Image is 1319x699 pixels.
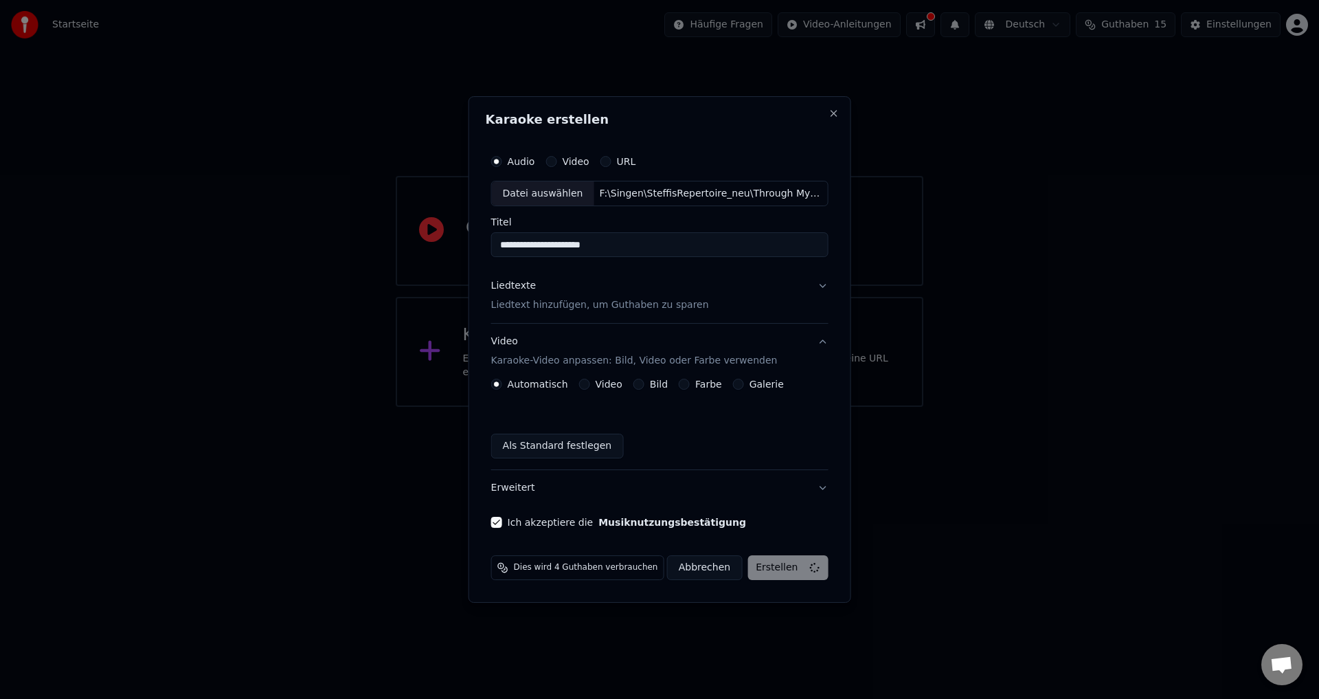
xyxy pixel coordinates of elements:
button: VideoKaraoke-Video anpassen: Bild, Video oder Farbe verwenden [491,324,828,379]
p: Karaoke-Video anpassen: Bild, Video oder Farbe verwenden [491,354,778,368]
div: Liedtexte [491,280,536,293]
div: VideoKaraoke-Video anpassen: Bild, Video oder Farbe verwenden [491,379,828,469]
label: Ich akzeptiere die [508,518,746,527]
button: Erweitert [491,470,828,506]
button: Abbrechen [667,555,742,580]
span: Dies wird 4 Guthaben verbrauchen [514,562,658,573]
button: LiedtexteLiedtext hinzufügen, um Guthaben zu sparen [491,269,828,324]
label: Audio [508,157,535,166]
label: Automatisch [508,379,568,389]
label: URL [617,157,636,166]
label: Titel [491,218,828,228]
div: Video [491,335,778,368]
div: F:\Singen\SteffisRepertoire_neu\Through My Soul [music].mp3 [594,187,827,201]
label: Galerie [749,379,784,389]
label: Video [596,379,622,389]
label: Bild [650,379,668,389]
label: Video [562,157,589,166]
h2: Karaoke erstellen [486,113,834,126]
button: Ich akzeptiere die [598,518,746,527]
button: Als Standard festlegen [491,434,624,458]
div: Datei auswählen [492,181,594,206]
p: Liedtext hinzufügen, um Guthaben zu sparen [491,299,709,313]
label: Farbe [695,379,722,389]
